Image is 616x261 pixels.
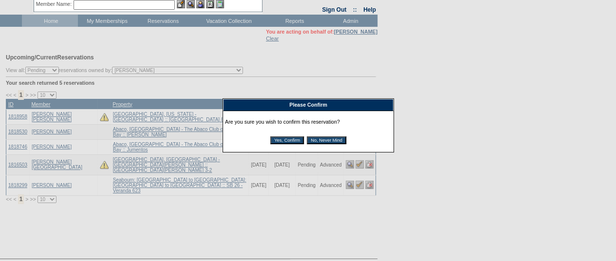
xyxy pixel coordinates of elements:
[363,6,376,13] a: Help
[307,136,346,144] input: No, Never Mind
[270,136,304,144] input: Yes, Confirm
[223,99,393,111] div: Please Confirm
[353,6,357,13] span: ::
[225,113,392,150] div: Are you sure you wish to confirm this reservation?
[322,6,346,13] a: Sign Out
